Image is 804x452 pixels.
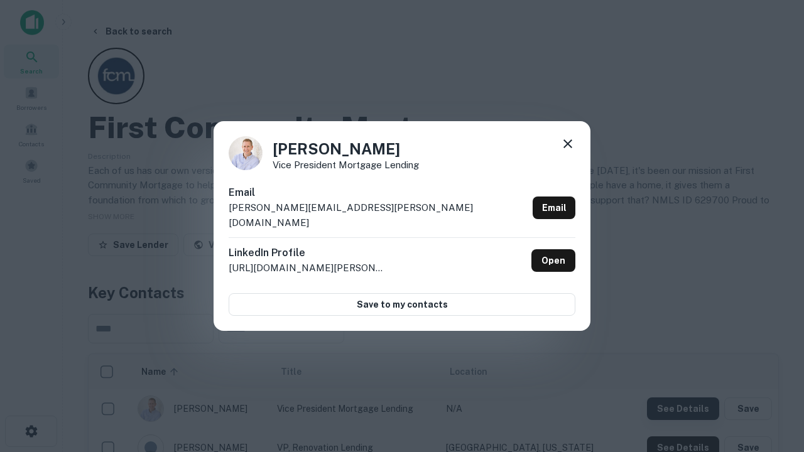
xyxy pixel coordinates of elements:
p: [PERSON_NAME][EMAIL_ADDRESS][PERSON_NAME][DOMAIN_NAME] [229,200,528,230]
h6: Email [229,185,528,200]
p: Vice President Mortgage Lending [273,160,419,169]
a: Open [531,249,575,272]
button: Save to my contacts [229,293,575,316]
p: [URL][DOMAIN_NAME][PERSON_NAME] [229,261,386,276]
h4: [PERSON_NAME] [273,137,419,160]
h6: LinkedIn Profile [229,245,386,261]
img: 1520878720083 [229,136,263,170]
a: Email [533,196,575,219]
iframe: Chat Widget [741,311,804,372]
